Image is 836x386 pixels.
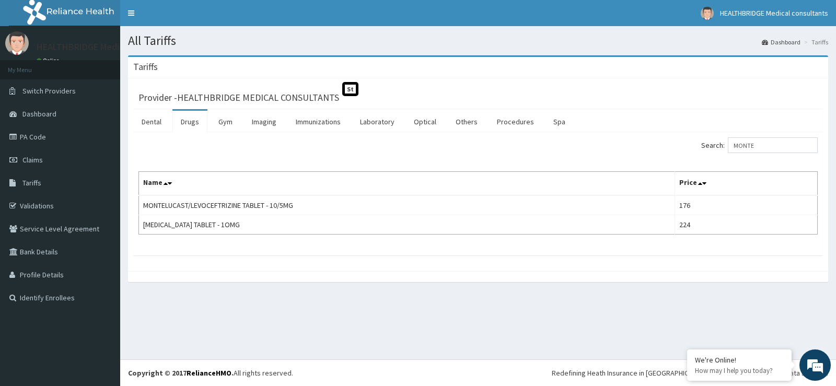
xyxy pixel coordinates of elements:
[187,368,231,378] a: RelianceHMO
[489,111,542,133] a: Procedures
[138,93,339,102] h3: Provider - HEALTHBRIDGE MEDICAL CONSULTANTS
[802,38,828,46] li: Tariffs
[342,82,358,96] span: St
[447,111,486,133] a: Others
[405,111,445,133] a: Optical
[552,368,828,378] div: Redefining Heath Insurance in [GEOGRAPHIC_DATA] using Telemedicine and Data Science!
[37,42,182,52] p: HEALTHBRIDGE Medical consultants
[762,38,800,46] a: Dashboard
[19,52,42,78] img: d_794563401_company_1708531726252_794563401
[22,178,41,188] span: Tariffs
[5,267,199,303] textarea: Type your message and hit 'Enter'
[128,34,828,48] h1: All Tariffs
[352,111,403,133] a: Laboratory
[675,215,817,235] td: 224
[210,111,241,133] a: Gym
[37,57,62,64] a: Online
[128,368,234,378] strong: Copyright © 2017 .
[287,111,349,133] a: Immunizations
[728,137,818,153] input: Search:
[133,111,170,133] a: Dental
[695,366,784,375] p: How may I help you today?
[172,111,207,133] a: Drugs
[133,62,158,72] h3: Tariffs
[675,195,817,215] td: 176
[171,5,196,30] div: Minimize live chat window
[720,8,828,18] span: HEALTHBRIDGE Medical consultants
[22,155,43,165] span: Claims
[701,7,714,20] img: User Image
[120,359,836,386] footer: All rights reserved.
[61,122,144,228] span: We're online!
[22,86,76,96] span: Switch Providers
[139,195,675,215] td: MONTELUCAST/LEVOCEFTRIZINE TABLET - 10/5MG
[675,172,817,196] th: Price
[5,31,29,55] img: User Image
[695,355,784,365] div: We're Online!
[701,137,818,153] label: Search:
[139,215,675,235] td: [MEDICAL_DATA] TABLET - 1OMG
[139,172,675,196] th: Name
[22,109,56,119] span: Dashboard
[243,111,285,133] a: Imaging
[54,59,176,72] div: Chat with us now
[545,111,574,133] a: Spa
